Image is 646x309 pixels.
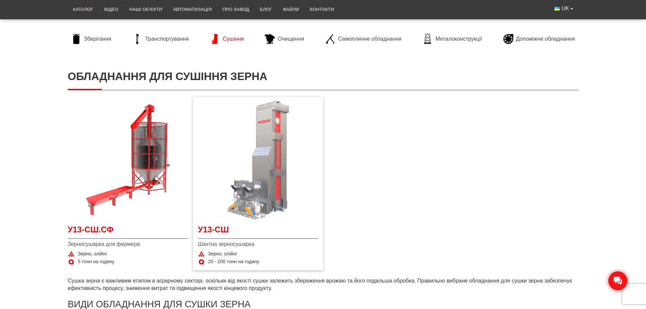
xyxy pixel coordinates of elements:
[217,2,254,17] a: Про завод
[68,277,579,292] p: Сушка зерна є важливим етапом в аграрному секторі, оскільки від якості сушки залежить збереження ...
[198,224,318,239] a: У13-СШ
[68,224,188,239] a: У13-СШ.СФ
[78,258,114,265] span: 5 тонн на годину
[168,2,217,17] a: Автоматизація
[261,34,308,44] a: Очищення
[84,35,112,43] span: Зберігання
[338,35,402,43] span: Самоплинне обладнання
[208,258,259,265] span: 20 - 200 тонн на годину
[305,2,339,17] a: Контакти
[129,34,192,44] a: Транспортування
[278,35,304,43] span: Очищення
[124,2,168,17] a: Наші об’єкти
[208,251,237,257] span: Зерно, олійні
[145,35,189,43] span: Транспортування
[78,251,107,257] span: Зерно, олійні
[419,34,485,44] a: Металоконструкції
[322,34,405,44] a: Самоплинне обладнання
[277,2,305,17] a: Файли
[207,34,247,44] a: Сушіння
[68,34,115,44] a: Зберігання
[68,63,579,90] h1: Обладнання для сушіння зерна
[554,7,560,11] img: Українська
[68,2,99,17] a: Каталог
[435,35,482,43] span: Металоконструкції
[549,2,578,15] button: UK
[223,35,244,43] span: Сушіння
[254,2,277,17] a: Блог
[198,240,318,248] span: Шахтна зерносушарка
[99,2,124,17] a: Відео
[562,5,569,12] span: UK
[516,35,575,43] span: Допоміжне обладнання
[68,240,188,248] span: Зерносушарка для фермера
[500,34,579,44] a: Допоміжне обладнання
